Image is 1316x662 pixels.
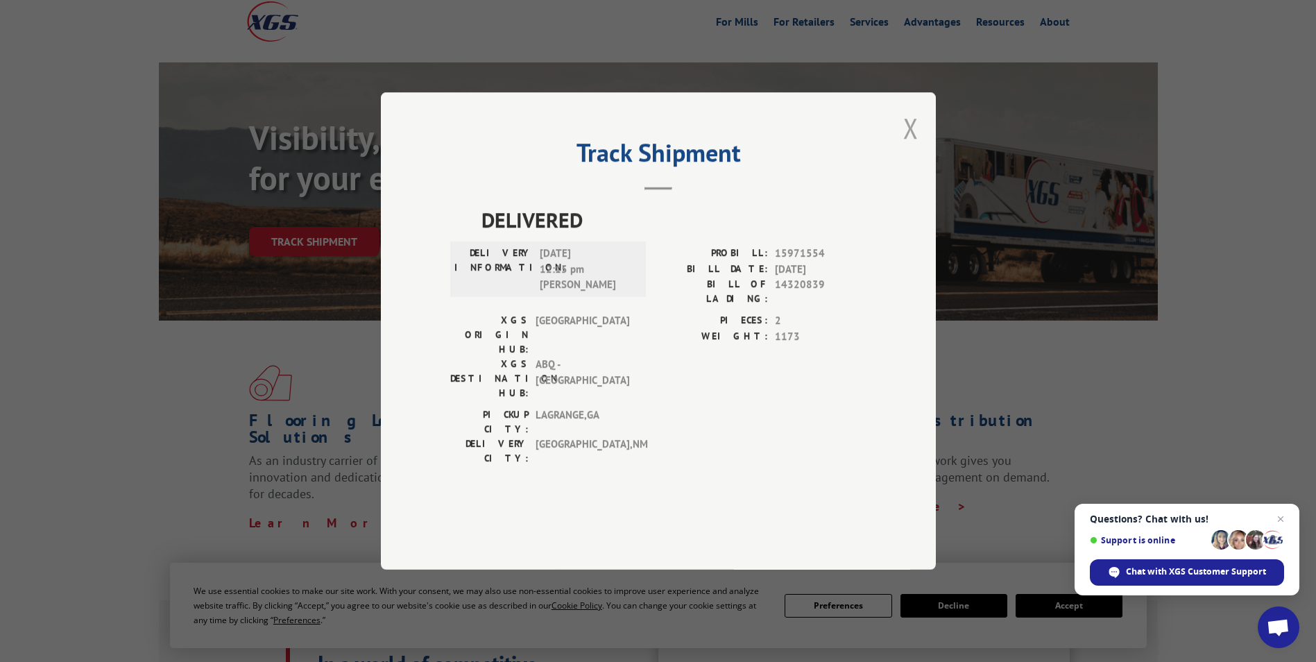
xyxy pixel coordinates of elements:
span: 2 [775,313,866,329]
label: PIECES: [658,313,768,329]
span: [GEOGRAPHIC_DATA] , NM [536,436,629,466]
span: 15971554 [775,246,866,262]
h2: Track Shipment [450,143,866,169]
label: WEIGHT: [658,329,768,345]
label: BILL DATE: [658,262,768,278]
span: Support is online [1090,535,1206,545]
button: Close modal [903,110,918,146]
div: Chat with XGS Customer Support [1090,559,1284,586]
span: 1173 [775,329,866,345]
span: 14320839 [775,277,866,306]
label: XGS DESTINATION HUB: [450,357,529,400]
span: [GEOGRAPHIC_DATA] [536,313,629,357]
span: DELIVERED [481,204,866,235]
label: PROBILL: [658,246,768,262]
span: ABQ - [GEOGRAPHIC_DATA] [536,357,629,400]
span: Close chat [1272,511,1289,527]
label: DELIVERY CITY: [450,436,529,466]
label: BILL OF LADING: [658,277,768,306]
span: Questions? Chat with us! [1090,514,1284,525]
span: Chat with XGS Customer Support [1126,566,1266,578]
label: PICKUP CITY: [450,407,529,436]
span: [DATE] 12:15 pm [PERSON_NAME] [540,246,633,293]
span: [DATE] [775,262,866,278]
span: LAGRANGE , GA [536,407,629,436]
label: DELIVERY INFORMATION: [454,246,533,293]
div: Open chat [1258,606,1299,648]
label: XGS ORIGIN HUB: [450,313,529,357]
